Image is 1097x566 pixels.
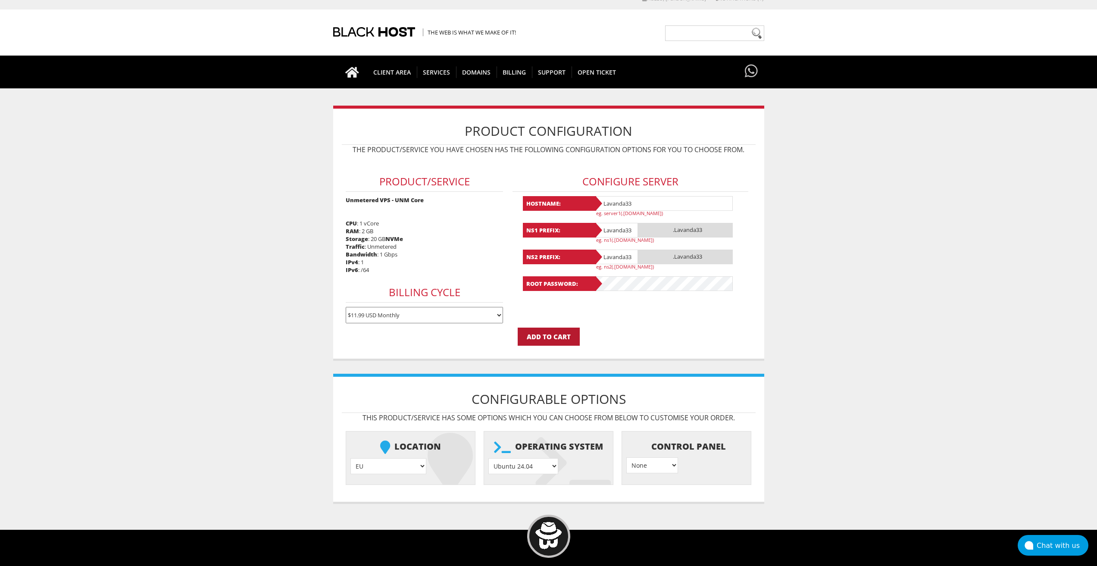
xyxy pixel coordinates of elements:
b: IPv6 [346,266,358,274]
a: Billing [497,56,532,88]
select: } } } } } } [350,458,426,474]
h3: Configure Server [513,172,748,192]
select: } } } } [626,457,678,473]
h1: Configurable Options [342,385,756,413]
p: eg. server1(.[DOMAIN_NAME]) [596,210,738,216]
span: Billing [497,66,532,78]
p: eg. ns2(.[DOMAIN_NAME]) [596,263,738,270]
b: Operating system [488,436,609,458]
b: NVMe [385,235,403,243]
b: CPU [346,219,357,227]
button: Chat with us [1018,535,1088,556]
img: BlackHOST mascont, Blacky. [535,522,562,549]
a: SERVICES [417,56,456,88]
b: Hostname: [523,196,596,211]
div: Chat with us [1037,541,1088,550]
strong: Unmetered VPS - UNM Core [346,196,424,204]
span: .Lavanda33 [638,223,733,238]
span: Support [532,66,572,78]
a: Go to homepage [337,56,368,88]
span: The Web is what we make of it! [423,28,516,36]
b: Root Password: [523,276,596,291]
p: The product/service you have chosen has the following configuration options for you to choose from. [342,145,756,154]
b: Storage [346,235,368,243]
p: This product/service has some options which you can choose from below to customise your order. [342,413,756,422]
a: Domains [456,56,497,88]
b: Location [350,436,471,458]
a: Open Ticket [572,56,622,88]
a: CLIENT AREA [367,56,417,88]
a: Support [532,56,572,88]
div: : 1 vCore : 2 GB : 20 GB : Unmetered : 1 Gbps : 1 : /64 [342,159,507,328]
span: SERVICES [417,66,456,78]
input: Need help? [665,25,764,41]
span: .Lavanda33 [638,250,733,264]
h3: Billing Cycle [346,282,503,303]
span: Domains [456,66,497,78]
input: Add to Cart [518,328,580,346]
p: eg. ns1(.[DOMAIN_NAME]) [596,237,738,243]
b: NS1 Prefix: [523,223,596,238]
h1: Product Configuration [342,117,756,145]
b: IPv4 [346,258,358,266]
h3: Product/Service [346,172,503,192]
a: Have questions? [743,56,760,88]
select: } } } } } } } } } } } } } } } } } } } } } [488,458,558,474]
b: RAM [346,227,359,235]
b: Bandwidth [346,250,377,258]
b: Control Panel [626,436,747,457]
span: Open Ticket [572,66,622,78]
span: CLIENT AREA [367,66,417,78]
b: NS2 Prefix: [523,250,596,264]
b: Traffic [346,243,365,250]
